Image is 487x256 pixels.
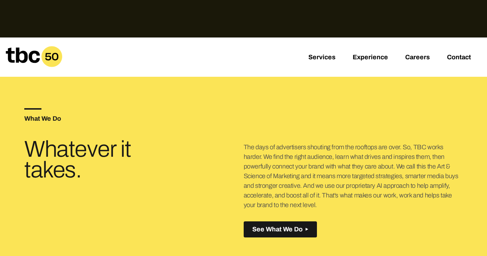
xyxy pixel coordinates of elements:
[6,62,62,70] a: Home
[24,115,243,122] h5: What We Do
[405,54,430,62] a: Careers
[447,54,471,62] a: Contact
[24,139,170,180] h3: Whatever it takes.
[244,142,463,210] p: The days of advertisers shouting from the rooftops are over. So, TBC works harder. We find the ri...
[252,226,303,233] span: See What We Do
[244,221,317,237] button: See What We Do
[353,54,388,62] a: Experience
[308,54,336,62] a: Services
